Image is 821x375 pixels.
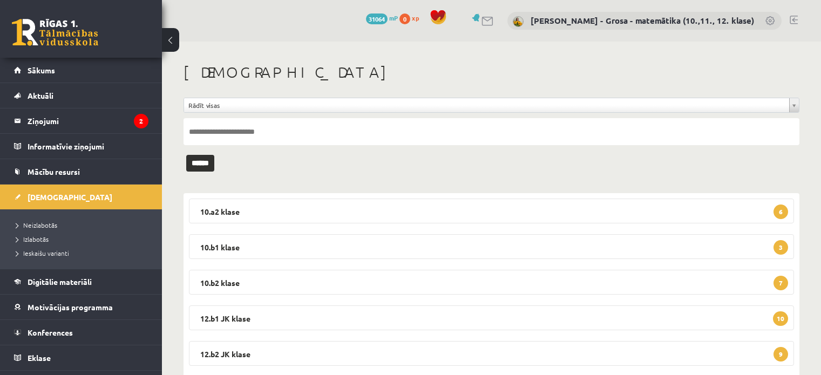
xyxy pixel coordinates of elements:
[14,159,148,184] a: Mācību resursi
[16,234,151,244] a: Izlabotās
[773,347,788,362] span: 9
[28,353,51,363] span: Eklase
[28,328,73,337] span: Konferences
[12,19,98,46] a: Rīgas 1. Tālmācības vidusskola
[14,185,148,209] a: [DEMOGRAPHIC_DATA]
[14,58,148,83] a: Sākums
[14,320,148,345] a: Konferences
[14,83,148,108] a: Aktuāli
[14,295,148,319] a: Motivācijas programma
[16,221,57,229] span: Neizlabotās
[513,16,524,27] img: Laima Tukāne - Grosa - matemātika (10.,11., 12. klase)
[366,13,398,22] a: 31064 mP
[16,248,151,258] a: Ieskaišu varianti
[28,192,112,202] span: [DEMOGRAPHIC_DATA]
[28,302,113,312] span: Motivācijas programma
[399,13,410,24] span: 0
[184,63,799,81] h1: [DEMOGRAPHIC_DATA]
[14,345,148,370] a: Eklase
[28,91,53,100] span: Aktuāli
[399,13,424,22] a: 0 xp
[28,167,80,176] span: Mācību resursi
[366,13,388,24] span: 31064
[188,98,785,112] span: Rādīt visas
[28,134,148,159] legend: Informatīvie ziņojumi
[773,311,788,326] span: 10
[14,108,148,133] a: Ziņojumi2
[389,13,398,22] span: mP
[28,65,55,75] span: Sākums
[134,114,148,128] i: 2
[773,276,788,290] span: 7
[28,108,148,133] legend: Ziņojumi
[16,220,151,230] a: Neizlabotās
[412,13,419,22] span: xp
[14,134,148,159] a: Informatīvie ziņojumi
[531,15,754,26] a: [PERSON_NAME] - Grosa - matemātika (10.,11., 12. klase)
[773,204,788,219] span: 6
[773,240,788,255] span: 3
[184,98,799,112] a: Rādīt visas
[189,234,794,259] legend: 10.b1 klase
[28,277,92,287] span: Digitālie materiāli
[189,341,794,366] legend: 12.b2 JK klase
[16,249,69,257] span: Ieskaišu varianti
[189,305,794,330] legend: 12.b1 JK klase
[189,199,794,223] legend: 10.a2 klase
[189,270,794,295] legend: 10.b2 klase
[16,235,49,243] span: Izlabotās
[14,269,148,294] a: Digitālie materiāli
